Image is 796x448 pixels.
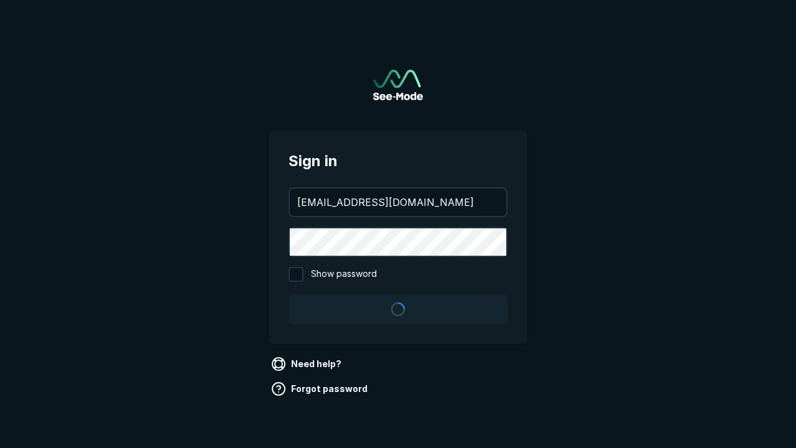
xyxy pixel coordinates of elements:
a: Need help? [269,354,346,374]
img: See-Mode Logo [373,70,423,100]
span: Show password [311,267,377,282]
a: Go to sign in [373,70,423,100]
span: Sign in [289,150,507,172]
a: Forgot password [269,379,373,399]
input: your@email.com [290,189,506,216]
